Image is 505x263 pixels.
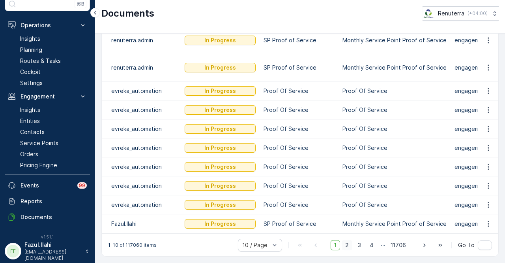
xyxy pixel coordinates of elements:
[20,106,40,114] p: Insights
[5,235,90,239] span: v 1.51.1
[204,87,236,95] p: In Progress
[101,7,154,20] p: Documents
[468,10,488,17] p: ( +04:00 )
[7,245,19,257] div: FF
[185,162,256,172] button: In Progress
[17,127,90,138] a: Contacts
[111,201,177,209] p: evreka_automation
[185,36,256,45] button: In Progress
[342,144,447,152] p: Proof Of Service
[185,219,256,229] button: In Progress
[21,182,73,189] p: Events
[342,64,447,72] p: Monthly Service Point Proof of Service
[17,66,90,78] a: Cockpit
[5,241,90,261] button: FFFazul.Ilahi[EMAIL_ADDRESS][DOMAIN_NAME]
[17,55,90,66] a: Routes & Tasks
[111,182,177,190] p: evreka_automation
[185,200,256,210] button: In Progress
[204,144,236,152] p: In Progress
[185,181,256,191] button: In Progress
[264,220,335,228] p: SP Proof of Service
[20,68,41,76] p: Cockpit
[342,36,447,44] p: Monthly Service Point Proof of Service
[17,149,90,160] a: Orders
[5,178,90,193] a: Events99
[342,87,447,95] p: Proof Of Service
[111,106,177,114] p: evreka_automation
[185,86,256,96] button: In Progress
[342,182,447,190] p: Proof Of Service
[185,63,256,72] button: In Progress
[204,163,236,171] p: In Progress
[17,160,90,171] a: Pricing Engine
[21,21,74,29] p: Operations
[20,150,38,158] p: Orders
[17,44,90,55] a: Planning
[366,240,377,250] span: 4
[111,220,177,228] p: Fazul.Ilahi
[264,87,335,95] p: Proof Of Service
[5,89,90,104] button: Engagement
[204,106,236,114] p: In Progress
[185,105,256,115] button: In Progress
[204,125,236,133] p: In Progress
[264,106,335,114] p: Proof Of Service
[264,36,335,44] p: SP Proof of Service
[77,1,84,7] p: ⌘B
[5,209,90,225] a: Documents
[20,57,61,65] p: Routes & Tasks
[17,104,90,115] a: Insights
[20,46,42,54] p: Planning
[342,201,447,209] p: Proof Of Service
[5,17,90,33] button: Operations
[204,220,236,228] p: In Progress
[264,163,335,171] p: Proof Of Service
[21,93,74,100] p: Engagement
[24,241,81,249] p: Fazul.Ilahi
[354,240,365,250] span: 3
[17,115,90,127] a: Entities
[111,125,177,133] p: evreka_automation
[111,87,177,95] p: evreka_automation
[387,240,410,250] span: 11706
[342,125,447,133] p: Proof Of Service
[331,240,340,250] span: 1
[20,139,58,147] p: Service Points
[458,241,475,249] span: Go To
[264,201,335,209] p: Proof Of Service
[381,240,385,250] p: ...
[20,35,40,43] p: Insights
[204,201,236,209] p: In Progress
[423,9,435,18] img: Screenshot_2024-07-26_at_13.33.01.png
[17,33,90,44] a: Insights
[438,9,464,17] p: Renuterra
[17,138,90,149] a: Service Points
[204,36,236,44] p: In Progress
[24,249,81,261] p: [EMAIL_ADDRESS][DOMAIN_NAME]
[264,182,335,190] p: Proof Of Service
[111,163,177,171] p: evreka_automation
[21,197,87,205] p: Reports
[111,36,177,44] p: renuterra.admin
[21,213,87,221] p: Documents
[5,193,90,209] a: Reports
[20,128,45,136] p: Contacts
[342,220,447,228] p: Monthly Service Point Proof of Service
[204,64,236,72] p: In Progress
[185,143,256,153] button: In Progress
[342,240,352,250] span: 2
[204,182,236,190] p: In Progress
[185,124,256,134] button: In Progress
[264,125,335,133] p: Proof Of Service
[342,163,447,171] p: Proof Of Service
[20,161,57,169] p: Pricing Engine
[20,117,40,125] p: Entities
[108,242,157,248] p: 1-10 of 117060 items
[79,182,85,189] p: 99
[264,64,335,72] p: SP Proof of Service
[20,79,43,87] p: Settings
[111,144,177,152] p: evreka_automation
[111,64,177,72] p: renuterra.admin
[264,144,335,152] p: Proof Of Service
[17,78,90,89] a: Settings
